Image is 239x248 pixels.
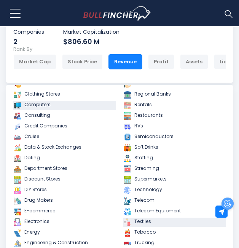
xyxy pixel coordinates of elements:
[13,239,116,248] a: Engineering & Construction
[13,28,44,35] p: Companies
[148,54,174,69] div: Profit
[13,46,226,53] p: Rank By
[123,154,226,163] a: Staffing
[83,6,165,20] a: Go to homepage
[123,133,226,142] a: Semiconductors
[13,228,116,237] a: Energy
[123,228,226,237] a: Tobacco
[13,90,116,99] a: Clothing Stores
[13,111,116,121] a: Consulting
[123,239,226,248] a: Trucking
[123,122,226,131] a: RVs
[13,101,116,110] a: Computers
[123,111,226,121] a: Restaurants
[13,54,56,69] div: Market Cap
[63,37,120,46] div: $806.60 M
[13,143,116,152] a: Data & Stock Exchanges
[123,165,226,174] a: Streaming
[13,218,116,227] a: Electronics
[123,207,226,216] a: Telecom Equipment
[123,186,226,195] a: Technology
[123,90,226,99] a: Regional Banks
[123,143,226,152] a: Soft Drinks
[123,196,226,206] a: Telecom
[13,122,116,131] a: Credit Companies
[13,207,116,216] a: E-commerce
[83,6,151,20] img: Bullfincher logo
[13,165,116,174] a: Department Stores
[13,175,116,184] a: Discount Stores
[108,54,142,69] div: Revenue
[13,37,44,46] div: 2
[123,175,226,184] a: Supermarkets
[13,154,116,163] a: Dating
[123,101,226,110] a: Rentals
[63,28,120,35] p: Market Capitalization
[13,186,116,195] a: DIY Stores
[180,54,208,69] div: Assets
[13,133,116,142] a: Cruise
[123,218,226,227] a: Textiles
[13,196,116,206] a: Drug Makers
[62,54,103,69] div: Stock Price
